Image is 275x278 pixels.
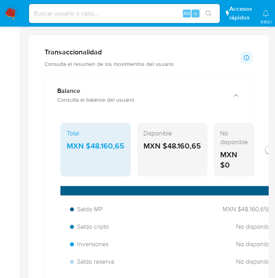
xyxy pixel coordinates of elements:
a: Notificaciones [262,10,269,17]
span: 3.160.1 [260,19,271,25]
span: Alt [184,10,190,17]
span: s [194,10,197,17]
span: Accesos rápidos [229,5,255,21]
input: Buscar usuario o caso... [29,8,220,19]
button: search-icon [200,8,217,19]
